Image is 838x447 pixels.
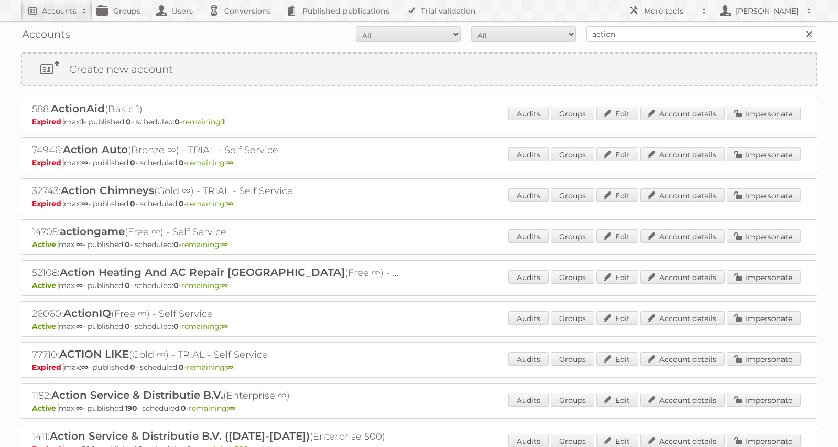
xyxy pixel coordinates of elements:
[181,322,228,331] span: remaining:
[126,117,131,126] strong: 0
[81,158,88,167] strong: ∞
[32,117,64,126] span: Expired
[226,363,233,372] strong: ∞
[76,403,83,413] strong: ∞
[76,281,83,290] strong: ∞
[32,363,806,372] p: max: - published: - scheduled: -
[32,266,399,280] h2: 52108: (Free ∞) - Self Service
[644,6,696,16] h2: More tools
[130,363,135,372] strong: 0
[181,281,228,290] span: remaining:
[508,229,549,243] a: Audits
[221,322,228,331] strong: ∞
[640,352,725,366] a: Account details
[727,270,801,284] a: Impersonate
[727,352,801,366] a: Impersonate
[51,102,105,115] span: ActionAid
[181,240,228,249] span: remaining:
[640,229,725,243] a: Account details
[32,348,399,361] h2: 77710: (Gold ∞) - TRIAL - Self Service
[60,266,345,279] span: Action Heating And AC Repair [GEOGRAPHIC_DATA]
[596,229,638,243] a: Edit
[640,107,725,120] a: Account details
[125,281,130,290] strong: 0
[182,117,225,126] span: remaining:
[32,225,399,239] h2: 14705: (Free ∞) - Self Service
[32,281,59,290] span: Active
[551,270,594,284] a: Groups
[76,322,83,331] strong: ∞
[226,199,233,208] strong: ∞
[551,147,594,161] a: Groups
[640,147,725,161] a: Account details
[32,199,64,208] span: Expired
[125,240,130,249] strong: 0
[179,363,184,372] strong: 0
[32,281,806,290] p: max: - published: - scheduled: -
[187,363,233,372] span: remaining:
[733,6,801,16] h2: [PERSON_NAME]
[508,311,549,325] a: Audits
[727,107,801,120] a: Impersonate
[727,188,801,202] a: Impersonate
[551,188,594,202] a: Groups
[173,240,179,249] strong: 0
[640,188,725,202] a: Account details
[32,184,399,198] h2: 32743: (Gold ∞) - TRIAL - Self Service
[508,352,549,366] a: Audits
[173,322,179,331] strong: 0
[508,147,549,161] a: Audits
[551,229,594,243] a: Groups
[63,143,128,156] span: Action Auto
[221,240,228,249] strong: ∞
[596,352,638,366] a: Edit
[179,199,184,208] strong: 0
[508,270,549,284] a: Audits
[51,389,223,401] span: Action Service & Distributie B.V.
[32,363,64,372] span: Expired
[596,107,638,120] a: Edit
[22,54,816,85] a: Create new account
[50,430,310,442] span: Action Service & Distributie B.V. ([DATE]-[DATE])
[61,184,154,197] span: Action Chimneys
[640,270,725,284] a: Account details
[32,143,399,157] h2: 74946: (Bronze ∞) - TRIAL - Self Service
[508,188,549,202] a: Audits
[551,352,594,366] a: Groups
[640,393,725,407] a: Account details
[59,348,129,360] span: ACTION LIKE
[42,6,77,16] h2: Accounts
[32,117,806,126] p: max: - published: - scheduled: -
[32,430,399,443] h2: 1411: (Enterprise 500)
[596,188,638,202] a: Edit
[60,225,125,238] span: actiongame
[32,158,806,167] p: max: - published: - scheduled: -
[179,158,184,167] strong: 0
[596,311,638,325] a: Edit
[181,403,186,413] strong: 0
[222,117,225,126] strong: 1
[63,307,111,320] span: ActionIQ
[125,403,137,413] strong: 190
[596,393,638,407] a: Edit
[508,107,549,120] a: Audits
[727,393,801,407] a: Impersonate
[130,158,135,167] strong: 0
[32,199,806,208] p: max: - published: - scheduled: -
[551,393,594,407] a: Groups
[173,281,179,290] strong: 0
[32,158,64,167] span: Expired
[32,403,59,413] span: Active
[81,199,88,208] strong: ∞
[32,307,399,321] h2: 26060: (Free ∞) - Self Service
[596,147,638,161] a: Edit
[187,158,233,167] span: remaining:
[125,322,130,331] strong: 0
[187,199,233,208] span: remaining:
[32,240,59,249] span: Active
[32,322,806,331] p: max: - published: - scheduled: -
[81,363,88,372] strong: ∞
[130,199,135,208] strong: 0
[32,403,806,413] p: max: - published: - scheduled: -
[175,117,180,126] strong: 0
